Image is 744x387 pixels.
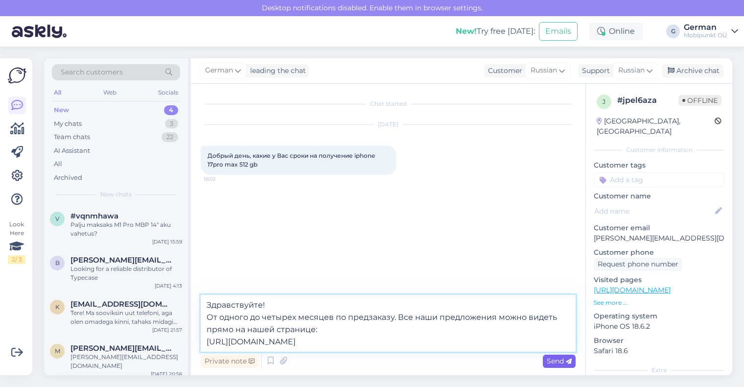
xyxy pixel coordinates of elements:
[70,353,182,370] div: [PERSON_NAME][EMAIL_ADDRESS][DOMAIN_NAME]
[208,152,376,168] span: Добрый день, какие у Вас сроки на получение iphone 17pro max 512 gb
[8,66,26,85] img: Askly Logo
[70,344,172,353] span: monika.aedma@gmail.com
[594,346,724,356] p: Safari 18.6
[165,119,178,129] div: 3
[156,86,180,99] div: Socials
[100,190,132,199] span: New chats
[678,95,721,106] span: Offline
[70,220,182,238] div: Palju maksaks M1 Pro MBP 14" aku vahetus?
[594,275,724,285] p: Visited pages
[617,95,678,106] div: # jpel6aza
[205,65,233,76] span: German
[531,65,557,76] span: Russian
[456,25,535,37] div: Try free [DATE]:
[55,215,59,222] span: v
[594,366,724,375] div: Extra
[594,206,713,217] input: Add name
[152,238,182,245] div: [DATE] 15:59
[684,24,727,31] div: German
[594,321,724,332] p: iPhone OS 18.6.2
[155,282,182,290] div: [DATE] 4:13
[204,175,240,183] span: 18:02
[54,119,82,129] div: My chats
[54,132,90,142] div: Team chats
[594,311,724,321] p: Operating system
[589,23,643,40] div: Online
[70,265,182,282] div: Looking for a reliable distributor of Typecase
[54,173,82,183] div: Archived
[594,286,671,294] a: [URL][DOMAIN_NAME]
[547,357,572,365] span: Send
[603,98,605,105] span: j
[151,370,182,378] div: [DATE] 20:56
[594,172,724,187] input: Add a tag
[55,259,60,266] span: b
[70,256,172,265] span: benson@typecase.co
[662,64,723,77] div: Archive chat
[54,105,69,115] div: New
[594,233,724,243] p: [PERSON_NAME][EMAIL_ADDRESS][DOMAIN_NAME]
[201,355,258,368] div: Private note
[54,146,90,156] div: AI Assistant
[594,145,724,154] div: Customer information
[539,22,578,41] button: Emails
[594,258,682,271] div: Request phone number
[484,66,522,76] div: Customer
[8,220,25,264] div: Look Here
[164,105,178,115] div: 4
[162,132,178,142] div: 22
[594,191,724,201] p: Customer name
[55,303,60,311] span: k
[578,66,610,76] div: Support
[61,67,123,77] span: Search customers
[594,247,724,258] p: Customer phone
[52,86,63,99] div: All
[54,159,62,169] div: All
[70,212,118,220] span: #vqnmhawa
[594,336,724,346] p: Browser
[201,120,576,129] div: [DATE]
[618,65,645,76] span: Russian
[201,295,576,352] textarea: Здравствуйте! От одного до четырех месяцев по предзаказу. Все наши предложения можно видеть прямо...
[101,86,118,99] div: Web
[597,116,715,137] div: [GEOGRAPHIC_DATA], [GEOGRAPHIC_DATA]
[201,99,576,108] div: Chat started
[456,26,477,36] b: New!
[8,255,25,264] div: 2 / 3
[594,160,724,170] p: Customer tags
[55,347,60,355] span: m
[70,309,182,326] div: Tere! Ma sooviksin uut telefoni, aga olen omadega kinni, tahaks midagi mis on kõrgem kui 60hz ekr...
[594,223,724,233] p: Customer email
[70,300,172,309] span: kunozifier@gmail.com
[684,31,727,39] div: Mobipunkt OÜ
[594,298,724,307] p: See more ...
[246,66,306,76] div: leading the chat
[684,24,738,39] a: GermanMobipunkt OÜ
[666,24,680,38] div: G
[152,326,182,334] div: [DATE] 21:57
